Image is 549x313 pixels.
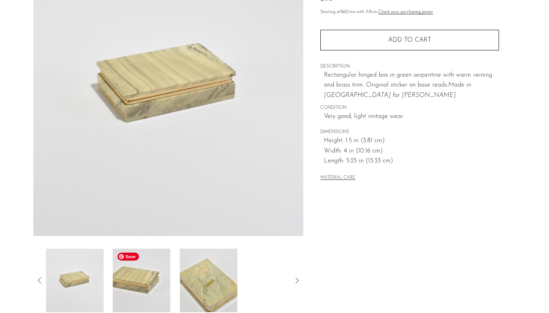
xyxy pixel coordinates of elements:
button: Add to cart [320,30,499,50]
span: Width: 4 in (10.16 cm) [324,146,499,156]
span: DIMENSIONS [320,129,499,136]
span: Height: 1.5 in (3.81 cm) [324,136,499,146]
img: Hinged Stone Italian Box [113,249,170,312]
span: DESCRIPTION [320,63,499,70]
button: MATERIAL CARE [320,175,355,181]
span: CONDITION [320,104,499,112]
span: Length: 5.25 in (13.33 cm) [324,156,499,166]
span: Add to cart [388,37,431,43]
img: Hinged Stone Italian Box [46,249,103,312]
span: $60 [341,10,348,14]
img: Hinged Stone Italian Box [180,249,237,312]
span: Save [118,253,139,261]
a: Check your purchasing power - Learn more about Affirm Financing (opens in modal) [378,10,433,14]
p: Starting at /mo with Affirm. [320,9,499,16]
span: Very good; light vintage wear. [324,112,499,122]
p: Rectangular hinged box in green serpentine with warm veining and brass trim. Original sticker on ... [324,70,499,101]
